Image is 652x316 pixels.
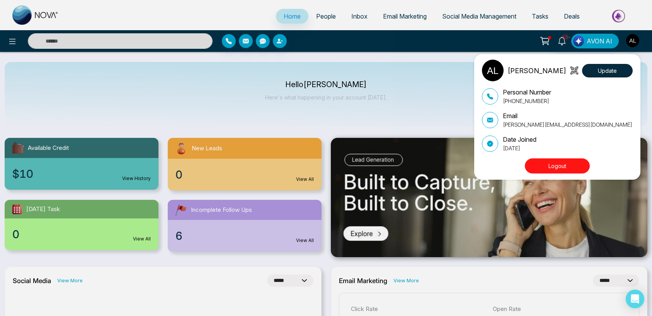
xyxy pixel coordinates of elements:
[503,144,536,152] p: [DATE]
[525,158,590,173] button: Logout
[626,290,644,308] div: Open Intercom Messenger
[503,88,551,97] p: Personal Number
[503,120,632,129] p: [PERSON_NAME][EMAIL_ADDRESS][DOMAIN_NAME]
[503,97,551,105] p: [PHONE_NUMBER]
[503,111,632,120] p: Email
[503,135,536,144] p: Date Joined
[507,65,566,76] p: [PERSON_NAME]
[582,64,633,77] button: Update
